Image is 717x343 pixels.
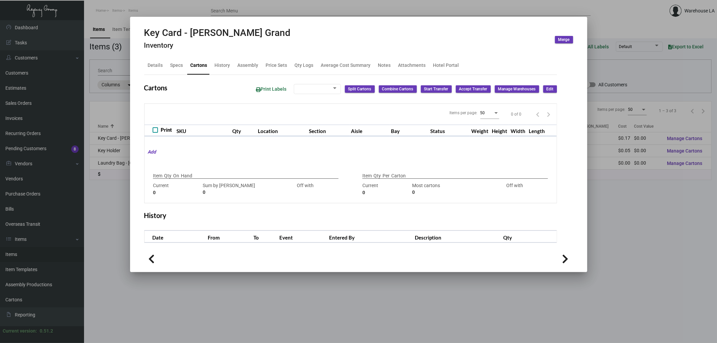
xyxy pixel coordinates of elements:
[412,182,488,196] div: Most cartons
[191,62,207,69] div: Cartons
[173,172,179,179] p: On
[345,85,375,93] button: Split Cartons
[424,86,448,92] span: Start Transfer
[145,231,206,243] th: Date
[379,85,417,93] button: Combine Cartons
[547,86,554,92] span: Edit
[498,86,536,92] span: Manage Warehouses
[470,125,490,136] th: Weight
[278,231,327,243] th: Event
[480,111,485,115] span: 50
[350,125,390,136] th: Aisle
[495,85,539,93] button: Manage Warehouses
[373,172,381,179] p: Qty
[509,125,527,136] th: Width
[3,328,37,335] div: Current version:
[252,231,278,243] th: To
[532,109,543,120] button: Previous page
[511,111,522,117] div: 0 of 0
[527,125,547,136] th: Length
[145,148,156,156] mat-hint: Add
[266,62,287,69] div: Price Sets
[429,125,470,136] th: Status
[490,125,509,136] th: Height
[256,125,308,136] th: Location
[181,172,192,179] p: Hand
[555,36,573,43] button: Merge
[398,62,426,69] div: Attachments
[421,85,452,93] button: Start Transfer
[362,172,372,179] p: Item
[256,86,287,92] span: Print Labels
[215,62,230,69] div: History
[153,182,199,196] div: Current
[144,27,291,39] h2: Key Card - [PERSON_NAME] Grand
[282,182,328,196] div: Off with
[40,328,53,335] div: 0.51.2
[206,231,252,243] th: From
[433,62,459,69] div: Hotel Portal
[558,37,570,43] span: Merge
[502,231,557,243] th: Qty
[390,125,429,136] th: Bay
[148,62,163,69] div: Details
[450,110,478,116] div: Items per page:
[543,85,557,93] button: Edit
[391,172,406,179] p: Carton
[203,182,279,196] div: Sum by [PERSON_NAME]
[413,231,502,243] th: Description
[251,83,292,95] button: Print Labels
[175,125,231,136] th: SKU
[382,86,413,92] span: Combine Cartons
[383,172,390,179] p: Per
[231,125,256,136] th: Qty
[491,182,538,196] div: Off with
[170,62,183,69] div: Specs
[480,110,499,116] mat-select: Items per page:
[164,172,171,179] p: Qty
[295,62,314,69] div: Qty Logs
[362,182,409,196] div: Current
[456,85,491,93] button: Accept Transfer
[321,62,371,69] div: Average Cost Summary
[144,41,291,50] h4: Inventory
[348,86,371,92] span: Split Cartons
[327,231,413,243] th: Entered By
[308,125,350,136] th: Section
[459,86,487,92] span: Accept Transfer
[153,172,162,179] p: Item
[238,62,258,69] div: Assembly
[161,126,172,134] span: Print
[543,109,554,120] button: Next page
[378,62,391,69] div: Notes
[144,211,167,219] h2: History
[144,84,168,92] h2: Cartons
